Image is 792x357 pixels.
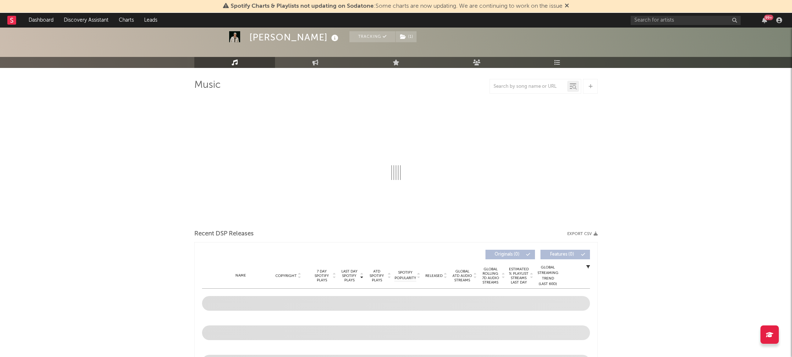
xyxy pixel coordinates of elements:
span: Spotify Charts & Playlists not updating on Sodatone [231,3,374,9]
button: 99+ [762,17,767,23]
a: Discovery Assistant [59,13,114,28]
div: 99 + [764,15,773,20]
a: Charts [114,13,139,28]
span: : Some charts are now updating. We are continuing to work on the issue [231,3,562,9]
div: Name [217,273,265,278]
span: Dismiss [565,3,569,9]
a: Leads [139,13,162,28]
a: Dashboard [23,13,59,28]
div: [PERSON_NAME] [249,31,340,43]
span: Copyright [275,274,297,278]
span: Recent DSP Releases [194,230,254,238]
input: Search for artists [631,16,741,25]
button: Export CSV [567,232,598,236]
span: Originals ( 0 ) [490,252,524,257]
input: Search by song name or URL [490,84,567,90]
span: Released [425,274,443,278]
span: Last Day Spotify Plays [340,269,359,282]
span: ATD Spotify Plays [367,269,386,282]
span: Spotify Popularity [395,270,416,281]
span: Global ATD Audio Streams [452,269,472,282]
span: Global Rolling 7D Audio Streams [480,267,500,285]
div: Global Streaming Trend (Last 60D) [537,265,559,287]
button: (1) [396,31,417,42]
span: 7 Day Spotify Plays [312,269,331,282]
span: Estimated % Playlist Streams Last Day [509,267,529,285]
button: Originals(0) [485,250,535,259]
button: Tracking [349,31,395,42]
span: Features ( 0 ) [545,252,579,257]
button: Features(0) [540,250,590,259]
span: ( 1 ) [395,31,417,42]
